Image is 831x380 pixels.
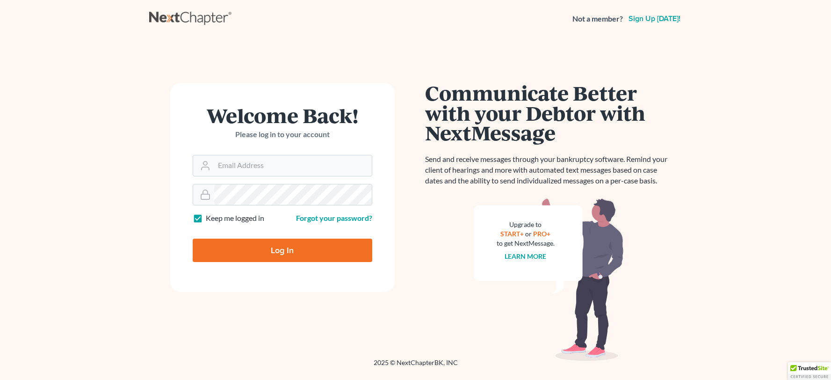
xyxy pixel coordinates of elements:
strong: Not a member? [572,14,623,24]
input: Email Address [214,155,372,176]
div: to get NextMessage. [497,239,555,248]
h1: Welcome Back! [193,105,372,125]
a: Sign up [DATE]! [627,15,682,22]
p: Please log in to your account [193,129,372,140]
label: Keep me logged in [206,213,264,224]
input: Log In [193,239,372,262]
h1: Communicate Better with your Debtor with NextMessage [425,83,673,143]
a: START+ [500,230,524,238]
div: 2025 © NextChapterBK, INC [149,358,682,375]
a: Learn more [505,252,546,260]
div: TrustedSite Certified [788,362,831,380]
span: or [525,230,532,238]
p: Send and receive messages through your bankruptcy software. Remind your client of hearings and mo... [425,154,673,186]
a: Forgot your password? [296,213,372,222]
div: Upgrade to [497,220,555,229]
a: PRO+ [533,230,550,238]
img: nextmessage_bg-59042aed3d76b12b5cd301f8e5b87938c9018125f34e5fa2b7a6b67550977c72.svg [474,197,624,361]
